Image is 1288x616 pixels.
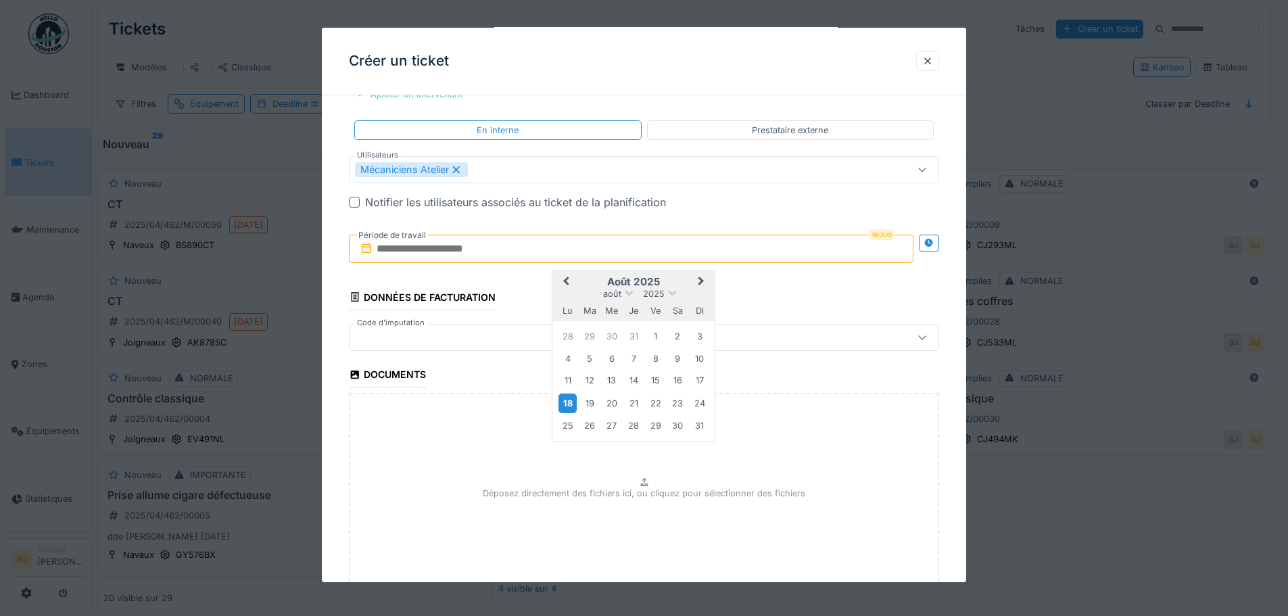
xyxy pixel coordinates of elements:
[690,417,709,435] div: Choose dimanche 31 août 2025
[602,350,621,368] div: Choose mercredi 6 août 2025
[581,302,599,320] div: mardi
[557,326,711,437] div: Month août, 2025
[581,417,599,435] div: Choose mardi 26 août 2025
[349,85,468,103] div: Ajouter un intervenant
[625,417,643,435] div: Choose jeudi 28 août 2025
[602,417,621,435] div: Choose mercredi 27 août 2025
[669,371,687,389] div: Choose samedi 16 août 2025
[752,124,828,137] div: Prestataire externe
[354,317,427,329] label: Code d'imputation
[669,327,687,346] div: Choose samedi 2 août 2025
[646,394,665,412] div: Choose vendredi 22 août 2025
[581,371,599,389] div: Choose mardi 12 août 2025
[646,302,665,320] div: vendredi
[646,371,665,389] div: Choose vendredi 15 août 2025
[690,350,709,368] div: Choose dimanche 10 août 2025
[602,394,621,412] div: Choose mercredi 20 août 2025
[602,371,621,389] div: Choose mercredi 13 août 2025
[581,350,599,368] div: Choose mardi 5 août 2025
[625,371,643,389] div: Choose jeudi 14 août 2025
[869,229,895,240] div: Requis
[558,371,577,389] div: Choose lundi 11 août 2025
[646,350,665,368] div: Choose vendredi 8 août 2025
[690,302,709,320] div: dimanche
[365,194,666,210] div: Notifier les utilisateurs associés au ticket de la planification
[690,327,709,346] div: Choose dimanche 3 août 2025
[690,371,709,389] div: Choose dimanche 17 août 2025
[477,124,519,137] div: En interne
[625,327,643,346] div: Choose jeudi 31 juillet 2025
[349,364,426,387] div: Documents
[349,53,449,70] h3: Créer un ticket
[483,487,805,500] p: Déposez directement des fichiers ici, ou cliquez pour sélectionner des fichiers
[669,394,687,412] div: Choose samedi 23 août 2025
[558,350,577,368] div: Choose lundi 4 août 2025
[349,287,496,310] div: Données de facturation
[625,394,643,412] div: Choose jeudi 21 août 2025
[625,302,643,320] div: jeudi
[603,289,621,299] span: août
[357,228,427,243] label: Période de travail
[554,272,575,293] button: Previous Month
[558,394,577,413] div: Choose lundi 18 août 2025
[625,350,643,368] div: Choose jeudi 7 août 2025
[558,327,577,346] div: Choose lundi 28 juillet 2025
[602,327,621,346] div: Choose mercredi 30 juillet 2025
[354,149,401,161] label: Utilisateurs
[602,302,621,320] div: mercredi
[646,417,665,435] div: Choose vendredi 29 août 2025
[669,417,687,435] div: Choose samedi 30 août 2025
[669,302,687,320] div: samedi
[558,417,577,435] div: Choose lundi 25 août 2025
[355,162,468,177] div: Mécaniciens Atelier
[581,327,599,346] div: Choose mardi 29 juillet 2025
[690,394,709,412] div: Choose dimanche 24 août 2025
[669,350,687,368] div: Choose samedi 9 août 2025
[643,289,665,299] span: 2025
[581,394,599,412] div: Choose mardi 19 août 2025
[558,302,577,320] div: lundi
[552,276,715,288] h2: août 2025
[692,272,713,293] button: Next Month
[646,327,665,346] div: Choose vendredi 1 août 2025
